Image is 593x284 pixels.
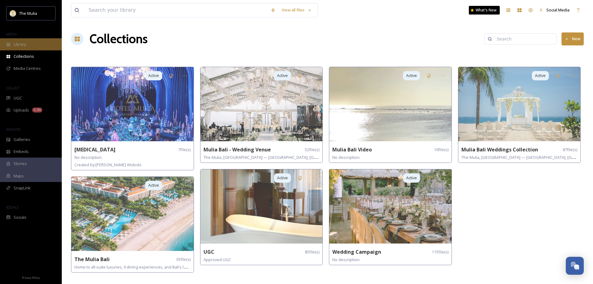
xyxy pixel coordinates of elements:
[6,127,20,132] span: WIDGETS
[332,257,360,262] span: No description.
[546,7,570,13] span: Social Media
[90,30,148,48] a: Collections
[204,257,231,262] span: Approved UGC
[74,162,141,167] span: Created by: [PERSON_NAME] Widodo
[434,147,448,153] span: 10 file(s)
[14,41,26,47] span: Library
[14,107,29,113] span: Uploads
[148,182,159,188] span: Active
[74,256,110,263] strong: The Mulia Bali
[406,73,417,78] span: Active
[14,214,27,220] span: Socials
[14,161,27,167] span: Stories
[14,185,31,191] span: SnapLink
[71,67,194,141] img: d3e25121-f4ad-4668-934d-1a486d38d03d.jpg
[22,276,40,280] span: Privacy Policy
[74,155,103,160] span: No description.
[279,4,315,16] a: View all files
[305,249,319,255] span: 85 file(s)
[86,3,267,17] input: Search your library
[178,147,191,153] span: 7 file(s)
[74,146,116,153] strong: [MEDICAL_DATA]
[458,67,581,141] img: 2449.jpg
[406,175,417,181] span: Active
[566,257,584,275] button: Open Chat
[563,147,577,153] span: 87 file(s)
[14,149,29,155] span: Embeds
[329,67,452,141] img: Snapinsta.app_video_An-GR2_BeGBdr5vpU2js3jgKW2S5LjaC9lx2PKxKCTbiLaOQVeIGO4CMf_Eg9kDBI0LUiwUvBLDFI...
[561,32,584,45] button: New
[535,73,546,78] span: Active
[176,256,191,262] span: 35 file(s)
[6,205,19,210] span: SOCIALS
[332,146,372,153] strong: Mulia Bali Video
[19,11,37,16] span: The Mulia
[332,155,360,160] span: No description.
[200,169,323,244] img: Snapinsta.app_416608980_912650083639269_6011848938839109913_n_1080.jpg
[14,66,41,71] span: Media Centres
[74,264,331,270] span: Home to all-suite luxuries, 9 dining experiences, and Bali’s longest beachfront infinity pool, we...
[22,273,40,281] a: Privacy Policy
[469,6,500,15] a: What's New
[14,137,30,142] span: Galleries
[6,32,17,36] span: MEDIA
[10,10,16,16] img: mulia_logo.png
[14,95,22,101] span: UGC
[204,248,214,255] strong: UGC
[32,108,42,112] div: 1.4k
[200,67,323,141] img: XANR3210.jpg
[148,73,159,78] span: Active
[432,249,448,255] span: 115 file(s)
[494,33,553,45] input: Search
[14,53,34,59] span: Collections
[6,86,19,90] span: COLLECT
[329,169,452,244] img: RBY_0204.jpg
[277,175,288,181] span: Active
[305,147,319,153] span: 52 file(s)
[277,73,288,78] span: Active
[536,4,573,16] a: Social Media
[14,173,24,179] span: Maps
[204,146,271,153] strong: Mulia Bali - Wedding Venue
[332,248,381,255] strong: Wedding Campaign
[71,177,194,251] img: Snapinsta.app_410239473_654887386800345_1428327413181318679_n_1080%2520%281%29.jpg
[461,146,538,153] strong: Mulia Bali Weddings Collection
